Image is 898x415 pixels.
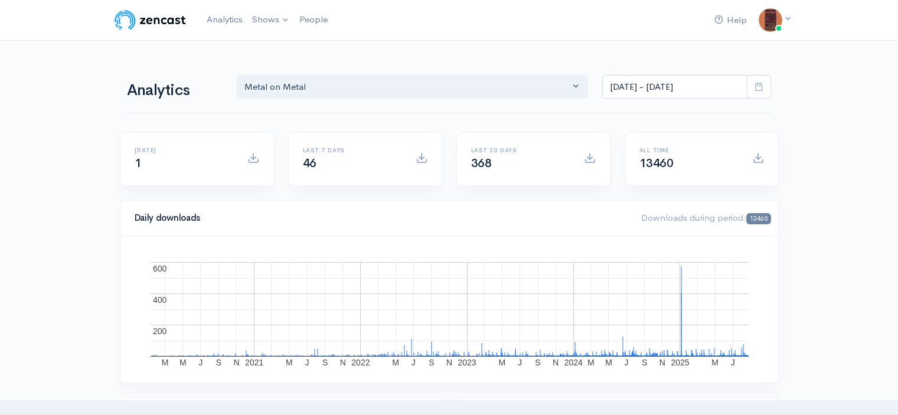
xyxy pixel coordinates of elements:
span: 13460 [746,213,770,224]
text: 600 [153,264,167,273]
text: J [624,358,628,367]
a: Shows [247,7,295,33]
a: Analytics [202,7,247,32]
img: ZenCast Logo [113,8,188,32]
h6: All time [639,147,738,153]
text: M [179,358,186,367]
text: 2025 [671,358,689,367]
span: 13460 [639,156,674,171]
text: 2021 [245,358,263,367]
h1: Analytics [127,82,223,99]
span: 1 [135,156,142,171]
text: 200 [153,326,167,336]
text: 2023 [458,358,476,367]
text: J [198,358,203,367]
text: S [535,358,540,367]
text: N [659,358,665,367]
text: M [498,358,505,367]
a: People [295,7,332,32]
a: Help [710,8,752,33]
text: M [286,358,293,367]
text: M [392,358,399,367]
text: S [642,358,647,367]
h4: Daily downloads [135,213,628,223]
text: 2022 [351,358,370,367]
img: ... [759,8,782,32]
text: J [730,358,734,367]
text: S [215,358,221,367]
text: M [587,358,595,367]
text: N [233,358,239,367]
text: J [517,358,521,367]
div: Metal on Metal [244,80,570,94]
span: 46 [303,156,316,171]
svg: A chart. [135,250,764,368]
span: Downloads during period: [641,212,770,223]
text: J [305,358,309,367]
text: S [322,358,327,367]
input: analytics date range selector [602,75,747,99]
text: N [339,358,345,367]
h6: [DATE] [135,147,233,153]
span: 368 [471,156,492,171]
h6: Last 7 days [303,147,401,153]
text: M [605,358,612,367]
text: S [429,358,434,367]
h6: Last 30 days [471,147,570,153]
button: Metal on Metal [237,75,589,99]
text: 2024 [564,358,582,367]
text: 400 [153,295,167,305]
text: J [411,358,415,367]
text: N [553,358,559,367]
text: M [161,358,168,367]
text: N [446,358,452,367]
text: M [711,358,719,367]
